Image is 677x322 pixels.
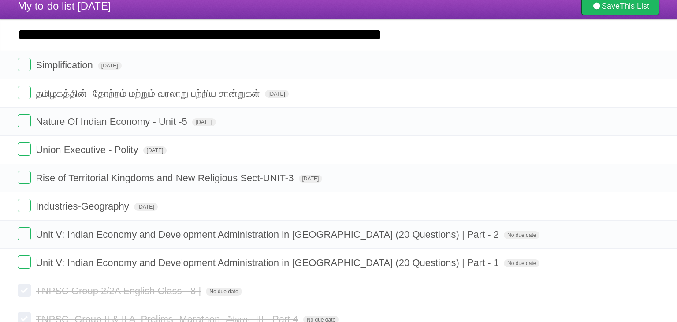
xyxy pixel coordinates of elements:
[18,227,31,240] label: Done
[98,62,122,70] span: [DATE]
[620,2,649,11] b: This List
[18,142,31,156] label: Done
[36,144,140,155] span: Union Executive - Polity
[504,259,539,267] span: No due date
[36,60,95,71] span: Simplification
[18,284,31,297] label: Done
[18,199,31,212] label: Done
[36,229,501,240] span: Unit V: Indian Economy and Development Administration in [GEOGRAPHIC_DATA] (20 Questions) | Part - 2
[134,203,158,211] span: [DATE]
[36,201,131,212] span: Industries-Geography
[36,88,262,99] span: தமிழகத்தின்- தோற்றம் மற்றும் வரலாறு பற்றிய சான்றுகள்
[36,172,296,183] span: Rise of Territorial Kingdoms and New Religious Sect-UNIT-3
[265,90,289,98] span: [DATE]
[36,285,203,296] span: TNPSC Group 2/2A English Class - 8 |
[192,118,216,126] span: [DATE]
[18,58,31,71] label: Done
[206,288,242,296] span: No due date
[18,255,31,269] label: Done
[18,171,31,184] label: Done
[504,231,539,239] span: No due date
[143,146,167,154] span: [DATE]
[299,175,323,183] span: [DATE]
[36,257,501,268] span: Unit V: Indian Economy and Development Administration in [GEOGRAPHIC_DATA] (20 Questions) | Part - 1
[18,114,31,127] label: Done
[18,86,31,99] label: Done
[36,116,190,127] span: Nature Of Indian Economy - Unit -5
